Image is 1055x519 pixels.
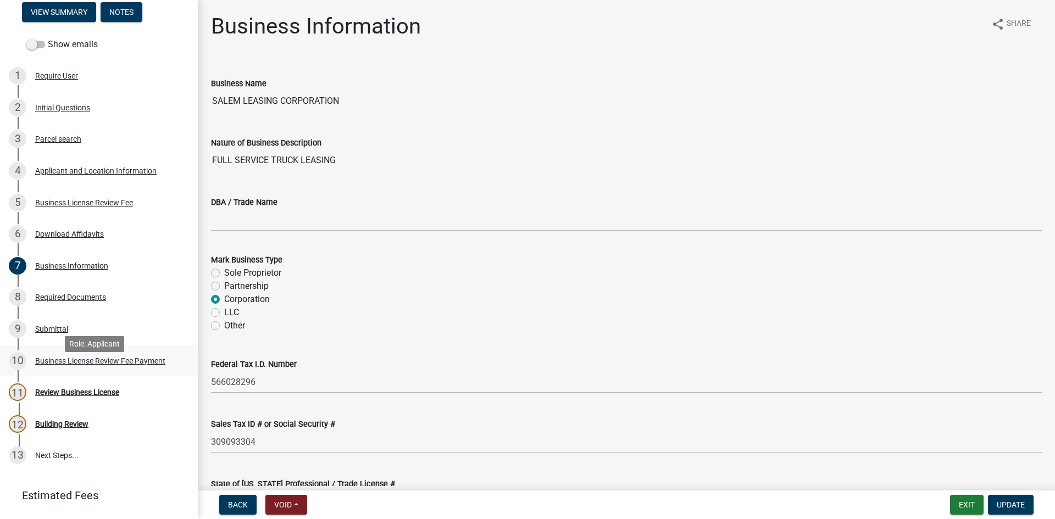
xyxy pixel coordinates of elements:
[211,361,297,369] label: Federal Tax I.D. Number
[211,481,395,488] label: State of [US_STATE] Professional / Trade License #
[9,162,26,180] div: 4
[9,67,26,85] div: 1
[991,18,1004,31] i: share
[9,257,26,275] div: 7
[35,135,81,143] div: Parcel search
[224,306,239,319] label: LLC
[9,447,26,464] div: 13
[101,2,142,22] button: Notes
[211,199,277,207] label: DBA / Trade Name
[224,293,270,306] label: Corporation
[228,500,248,509] span: Back
[9,130,26,148] div: 3
[224,319,245,332] label: Other
[211,80,266,88] label: Business Name
[9,320,26,338] div: 9
[35,293,106,301] div: Required Documents
[35,72,78,80] div: Require User
[988,495,1034,515] button: Update
[274,500,292,509] span: Void
[997,500,1025,509] span: Update
[9,99,26,116] div: 2
[950,495,984,515] button: Exit
[35,167,157,175] div: Applicant and Location Information
[9,383,26,401] div: 11
[35,325,68,333] div: Submittal
[9,225,26,243] div: 6
[224,280,269,293] label: Partnership
[9,484,180,506] a: Estimated Fees
[211,139,321,147] label: Nature of Business Description
[211,13,421,40] h1: Business Information
[211,421,335,428] label: Sales Tax ID # or Social Security #
[1007,18,1031,31] span: Share
[22,9,96,18] wm-modal-confirm: Summary
[101,9,142,18] wm-modal-confirm: Notes
[65,336,124,352] div: Role: Applicant
[219,495,257,515] button: Back
[35,388,119,396] div: Review Business License
[224,266,281,280] label: Sole Proprietor
[9,288,26,306] div: 8
[9,194,26,211] div: 5
[22,2,96,22] button: View Summary
[211,256,282,264] label: Mark Business Type
[35,199,133,207] div: Business License Review Fee
[35,230,104,238] div: Download Affidavits
[35,104,90,111] div: Initial Questions
[35,262,108,270] div: Business Information
[9,415,26,433] div: 12
[265,495,307,515] button: Void
[9,352,26,370] div: 10
[35,357,165,365] div: Business License Review Fee Payment
[982,13,1040,35] button: shareShare
[35,420,88,428] div: Building Review
[26,38,98,51] label: Show emails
